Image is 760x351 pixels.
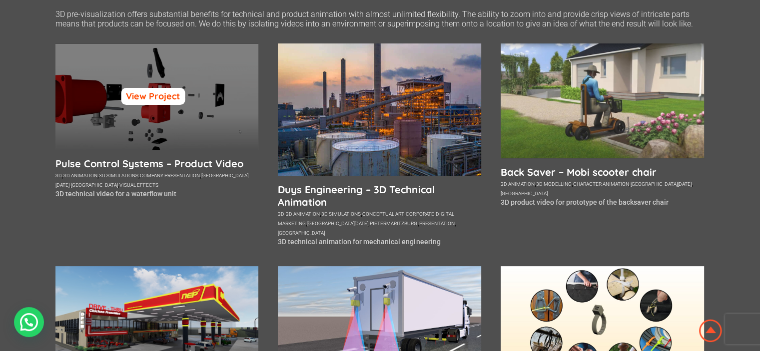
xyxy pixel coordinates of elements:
[419,221,454,226] a: presentation
[286,211,320,217] a: 3d animation
[362,211,404,217] a: conceptual art
[697,318,724,344] img: Animation Studio South Africa
[501,198,704,206] p: 3D product video for prototype of the backsaver chair
[501,166,704,178] a: Back Saver – Mobi scooter chair
[140,173,200,178] a: company presentation
[55,173,62,178] a: 3d
[573,181,629,187] a: character animation
[536,181,572,187] a: 3d modelling
[55,170,259,189] div: , , , , , ,
[55,190,259,198] p: 3D technical video for a waterflow unit
[278,211,284,217] a: 3d
[121,88,185,105] a: View Project
[370,221,417,226] a: Pietermaritzburg
[119,182,158,188] a: visual effects
[63,173,97,178] a: 3d animation
[631,181,692,187] a: [GEOGRAPHIC_DATA][DATE]
[278,183,481,208] a: Duys Engineering – 3D Technical Animation
[406,211,434,217] a: corporate
[278,230,325,236] a: [GEOGRAPHIC_DATA]
[71,182,118,188] a: [GEOGRAPHIC_DATA]
[501,191,548,196] a: [GEOGRAPHIC_DATA]
[278,238,481,246] p: 3D technical animation for mechanical engineering
[501,181,535,187] a: 3d animation
[55,173,248,188] a: [GEOGRAPHIC_DATA][DATE]
[278,208,481,237] div: , , , , , , , , ,
[55,9,705,28] p: 3D pre-visualization offers substantial benefits for technical and product animation with almost ...
[55,157,259,170] a: Pulse Control Systems – Product Video
[501,178,704,197] div: , , , ,
[99,173,138,178] a: 3d simulations
[307,221,368,226] a: [GEOGRAPHIC_DATA][DATE]
[321,211,361,217] a: 3d simulations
